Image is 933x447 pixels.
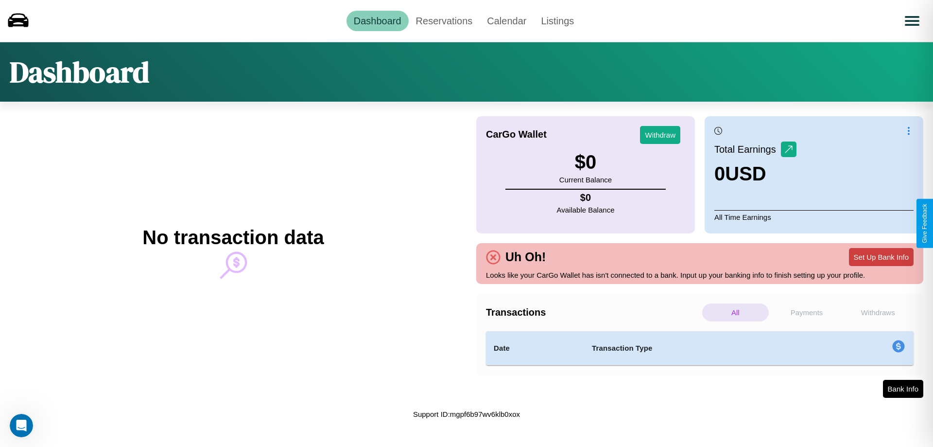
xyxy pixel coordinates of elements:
[559,151,612,173] h3: $ 0
[486,268,914,282] p: Looks like your CarGo Wallet has isn't connected to a bank. Input up your banking info to finish ...
[413,408,520,421] p: Support ID: mgpf6b97wv6klb0xox
[494,342,576,354] h4: Date
[486,331,914,365] table: simple table
[557,192,615,203] h4: $ 0
[486,307,700,318] h4: Transactions
[845,304,911,322] p: Withdraws
[480,11,534,31] a: Calendar
[592,342,812,354] h4: Transaction Type
[142,227,324,249] h2: No transaction data
[534,11,581,31] a: Listings
[714,210,914,224] p: All Time Earnings
[714,141,781,158] p: Total Earnings
[774,304,840,322] p: Payments
[702,304,769,322] p: All
[640,126,680,144] button: Withdraw
[501,250,551,264] h4: Uh Oh!
[10,414,33,437] iframe: Intercom live chat
[921,204,928,243] div: Give Feedback
[10,52,149,92] h1: Dashboard
[898,7,926,35] button: Open menu
[486,129,547,140] h4: CarGo Wallet
[409,11,480,31] a: Reservations
[883,380,923,398] button: Bank Info
[557,203,615,216] p: Available Balance
[346,11,409,31] a: Dashboard
[714,163,796,185] h3: 0 USD
[849,248,914,266] button: Set Up Bank Info
[559,173,612,186] p: Current Balance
